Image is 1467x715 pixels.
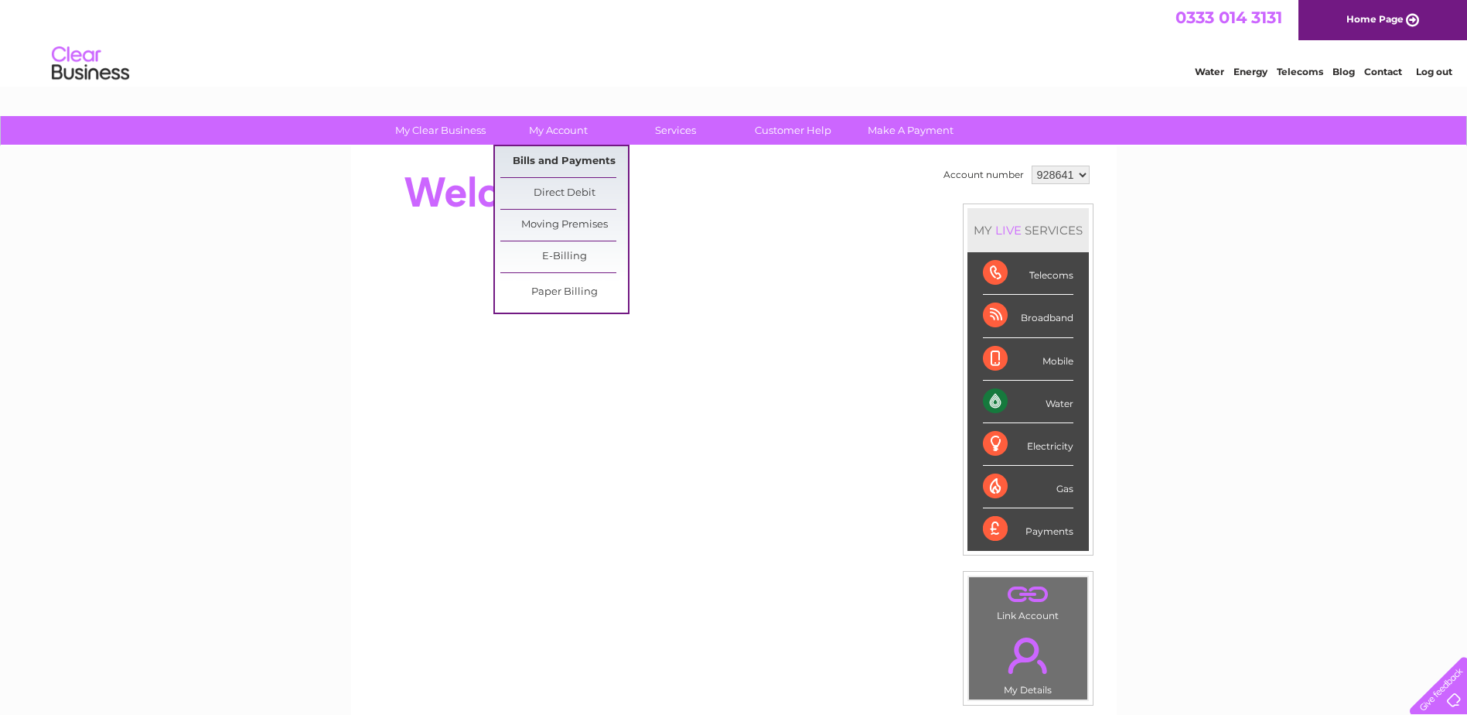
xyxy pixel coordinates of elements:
[983,381,1073,423] div: Water
[1175,8,1282,27] a: 0333 014 3131
[967,208,1089,252] div: MY SERVICES
[500,241,628,272] a: E-Billing
[729,116,857,145] a: Customer Help
[940,162,1028,188] td: Account number
[1233,66,1267,77] a: Energy
[1332,66,1355,77] a: Blog
[51,40,130,87] img: logo.png
[1416,66,1452,77] a: Log out
[1195,66,1224,77] a: Water
[612,116,739,145] a: Services
[847,116,974,145] a: Make A Payment
[500,146,628,177] a: Bills and Payments
[1364,66,1402,77] a: Contact
[983,423,1073,466] div: Electricity
[992,223,1025,238] div: LIVE
[968,576,1088,625] td: Link Account
[973,581,1083,608] a: .
[983,466,1073,508] div: Gas
[494,116,622,145] a: My Account
[369,9,1100,75] div: Clear Business is a trading name of Verastar Limited (registered in [GEOGRAPHIC_DATA] No. 3667643...
[983,508,1073,550] div: Payments
[1277,66,1323,77] a: Telecoms
[377,116,504,145] a: My Clear Business
[500,178,628,209] a: Direct Debit
[500,210,628,241] a: Moving Premises
[973,628,1083,682] a: .
[500,277,628,308] a: Paper Billing
[983,338,1073,381] div: Mobile
[968,624,1088,700] td: My Details
[983,252,1073,295] div: Telecoms
[983,295,1073,337] div: Broadband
